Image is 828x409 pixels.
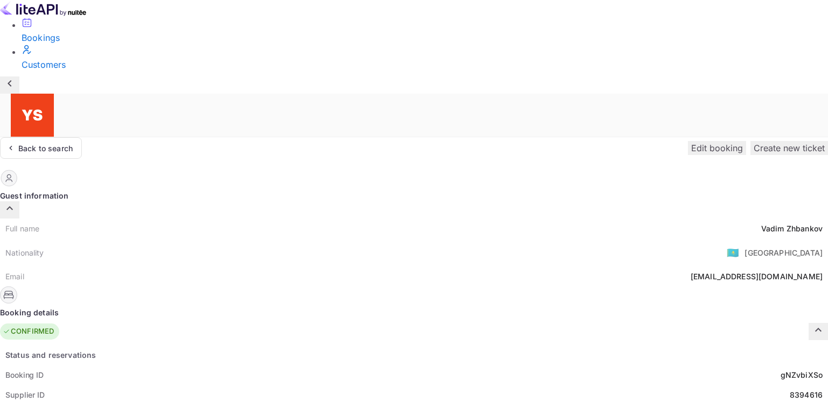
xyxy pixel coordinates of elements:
img: Yandex Support [11,94,54,137]
a: Bookings [22,17,828,44]
div: Nationality [5,247,44,258]
div: Back to search [18,143,73,154]
div: Full name [5,223,39,234]
div: [EMAIL_ADDRESS][DOMAIN_NAME] [691,271,823,282]
div: Email [5,271,24,282]
button: Edit booking [688,141,746,155]
div: Status and reservations [5,349,96,361]
span: United States [727,243,739,262]
div: Bookings [22,31,828,44]
div: gNZvbiXSo [781,369,823,380]
button: Create new ticket [750,141,828,155]
div: Supplier ID [5,389,45,400]
div: CONFIRMED [3,326,54,337]
a: Customers [22,44,828,71]
div: Customers [22,58,828,71]
div: Booking ID [5,369,44,380]
div: [GEOGRAPHIC_DATA] [744,247,823,258]
div: 8394616 [790,389,823,400]
div: Vadim Zhbankov [761,223,823,234]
